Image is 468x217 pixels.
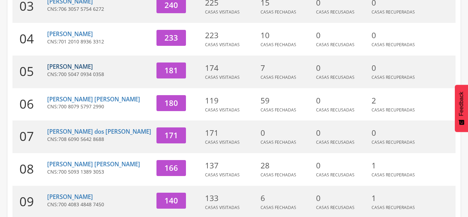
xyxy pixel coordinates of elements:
p: 10 [261,30,313,41]
span: Casas Visitadas [205,74,240,80]
span: 180 [164,98,178,108]
a: [PERSON_NAME] [PERSON_NAME] [47,95,140,103]
span: Casas Recusadas [316,107,355,113]
p: 1 [372,193,424,204]
span: Casas Fechadas [261,172,296,178]
a: [PERSON_NAME] [PERSON_NAME] [47,160,140,168]
p: CNS: [47,103,151,110]
span: 700 8079 5797 2990 [58,103,104,110]
span: 171 [164,130,178,141]
span: 701 2010 8936 3312 [58,38,104,45]
p: CNS: [47,136,151,143]
p: 28 [261,160,313,171]
a: [PERSON_NAME] dos [PERSON_NAME] [47,127,151,135]
p: 119 [205,95,257,106]
p: 0 [316,127,368,139]
a: [PERSON_NAME] [47,62,93,70]
p: 2 [372,95,424,106]
span: 706 3057 5754 6272 [58,6,104,12]
p: CNS: [47,71,151,78]
span: Casas Fechadas [261,205,296,210]
span: Casas Recusadas [316,205,355,210]
div: 05 [12,56,47,88]
p: 133 [205,193,257,204]
span: 181 [164,65,178,76]
span: Casas Recuperadas [372,9,415,15]
span: Casas Recusadas [316,139,355,145]
p: 171 [205,127,257,139]
p: 0 [316,193,368,204]
span: Casas Recusadas [316,9,355,15]
p: 7 [261,62,313,74]
p: 0 [372,30,424,41]
span: Casas Visitadas [205,139,240,145]
button: Feedback - Mostrar pesquisa [455,85,468,132]
p: CNS: [47,168,151,175]
span: Casas Fechadas [261,9,296,15]
p: 223 [205,30,257,41]
span: Casas Recuperadas [372,139,415,145]
a: [PERSON_NAME] [47,30,93,38]
span: 708 6090 5642 8688 [58,136,104,142]
span: Casas Visitadas [205,9,240,15]
span: Casas Visitadas [205,172,240,178]
span: 700 5047 0934 0358 [58,71,104,77]
div: 04 [12,23,47,56]
span: Casas Visitadas [205,42,240,48]
span: 166 [164,162,178,173]
span: Casas Recusadas [316,172,355,178]
span: Casas Fechadas [261,74,296,80]
span: 700 4083 4848 7450 [58,201,104,208]
span: Casas Recuperadas [372,42,415,48]
p: 0 [316,30,368,41]
span: 233 [164,32,178,43]
div: 06 [12,88,47,121]
span: Casas Fechadas [261,139,296,145]
p: CNS: [47,38,151,45]
p: 0 [372,62,424,74]
span: Feedback [458,92,465,116]
p: 0 [316,95,368,106]
span: 700 5093 1389 3053 [58,168,104,175]
span: Casas Recuperadas [372,205,415,210]
span: Casas Recusadas [316,74,355,80]
span: Casas Recuperadas [372,107,415,113]
span: Casas Recuperadas [372,172,415,178]
span: Casas Visitadas [205,205,240,210]
p: 137 [205,160,257,171]
span: Casas Recuperadas [372,74,415,80]
p: 1 [372,160,424,171]
div: 08 [12,153,47,186]
p: 0 [261,127,313,139]
span: Casas Fechadas [261,107,296,113]
p: 0 [316,62,368,74]
p: 0 [316,160,368,171]
p: 174 [205,62,257,74]
p: 6 [261,193,313,204]
p: 0 [372,127,424,139]
span: Casas Visitadas [205,107,240,113]
p: CNS: [47,201,151,208]
a: [PERSON_NAME] [47,193,93,201]
p: CNS: [47,6,151,12]
span: 140 [164,195,178,206]
span: Casas Recusadas [316,42,355,48]
p: 59 [261,95,313,106]
div: 07 [12,120,47,153]
span: Casas Fechadas [261,42,296,48]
